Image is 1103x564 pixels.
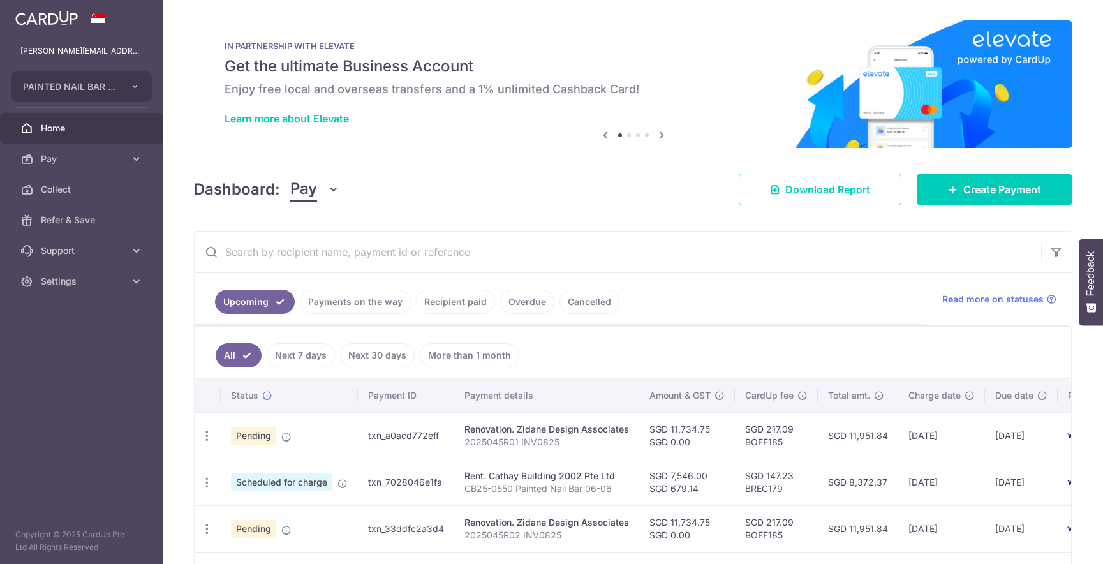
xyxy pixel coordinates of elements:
div: Renovation. Zidane Design Associates [464,516,629,529]
th: Payment ID [358,379,454,412]
span: Total amt. [828,389,870,402]
td: SGD 7,546.00 SGD 679.14 [639,459,735,505]
td: SGD 11,951.84 [818,412,898,459]
span: Scheduled for charge [231,473,332,491]
button: Pay [290,177,339,202]
a: Next 30 days [340,343,415,367]
td: [DATE] [985,505,1058,552]
span: Settings [41,275,125,288]
span: Amount & GST [649,389,711,402]
a: Recipient paid [416,290,495,314]
img: CardUp [15,10,78,26]
span: Status [231,389,258,402]
div: Rent. Cathay Building 2002 Pte Ltd [464,470,629,482]
h6: Enjoy free local and overseas transfers and a 1% unlimited Cashback Card! [225,82,1042,97]
span: Refer & Save [41,214,125,226]
td: txn_a0acd772eff [358,412,454,459]
a: Download Report [739,174,901,205]
span: Support [41,244,125,257]
h5: Get the ultimate Business Account [225,56,1042,77]
th: Payment details [454,379,639,412]
td: SGD 11,734.75 SGD 0.00 [639,412,735,459]
span: Pay [290,177,317,202]
span: CardUp fee [745,389,794,402]
span: Due date [995,389,1033,402]
img: Bank Card [1062,475,1087,490]
img: Renovation banner [194,20,1072,148]
p: CB25-0550 Painted Nail Bar 06-06 [464,482,629,495]
button: PAINTED NAIL BAR 2 PTE. LTD. [11,71,152,102]
span: Create Payment [963,182,1041,197]
a: Next 7 days [267,343,335,367]
span: Pending [231,520,276,538]
td: [DATE] [898,459,985,505]
span: Pending [231,427,276,445]
a: Learn more about Elevate [225,112,349,125]
span: Charge date [908,389,961,402]
td: txn_7028046e1fa [358,459,454,505]
div: Renovation. Zidane Design Associates [464,423,629,436]
td: SGD 147.23 BREC179 [735,459,818,505]
a: Create Payment [917,174,1072,205]
a: All [216,343,262,367]
span: Home [41,122,125,135]
p: 2025045R02 INV0825 [464,529,629,542]
td: SGD 11,951.84 [818,505,898,552]
td: txn_33ddfc2a3d4 [358,505,454,552]
p: 2025045R01 INV0825 [464,436,629,449]
p: [PERSON_NAME][EMAIL_ADDRESS][DOMAIN_NAME] [20,45,143,57]
img: Bank Card [1062,521,1087,537]
input: Search by recipient name, payment id or reference [195,232,1041,272]
p: IN PARTNERSHIP WITH ELEVATE [225,41,1042,51]
a: Cancelled [559,290,619,314]
button: Feedback - Show survey [1079,239,1103,325]
a: Payments on the way [300,290,411,314]
span: Collect [41,183,125,196]
td: [DATE] [985,412,1058,459]
td: [DATE] [898,505,985,552]
a: Overdue [500,290,554,314]
a: More than 1 month [420,343,519,367]
span: Pay [41,152,125,165]
span: Read more on statuses [942,293,1044,306]
span: PAINTED NAIL BAR 2 PTE. LTD. [23,80,117,93]
img: Bank Card [1062,428,1087,443]
td: [DATE] [898,412,985,459]
span: Download Report [785,182,870,197]
td: SGD 8,372.37 [818,459,898,505]
td: SGD 217.09 BOFF185 [735,505,818,552]
td: SGD 217.09 BOFF185 [735,412,818,459]
td: SGD 11,734.75 SGD 0.00 [639,505,735,552]
a: Read more on statuses [942,293,1056,306]
span: Feedback [1085,251,1097,296]
td: [DATE] [985,459,1058,505]
h4: Dashboard: [194,178,280,201]
a: Upcoming [215,290,295,314]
